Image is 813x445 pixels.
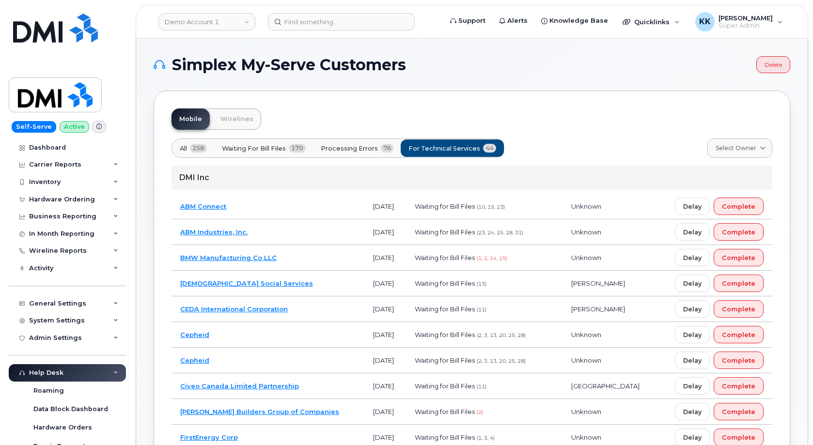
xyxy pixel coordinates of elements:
td: [DATE] [364,348,406,373]
span: (1, 2, 14, 25) [477,255,507,261]
span: Delay [683,253,702,262]
a: BMW Manufacturing Co LLC [180,254,277,261]
span: Delay [683,433,702,442]
span: (1, 3, 4) [477,435,495,441]
span: Delay [683,382,702,391]
td: [DATE] [364,245,406,271]
span: Delay [683,356,702,365]
span: Complete [722,279,755,288]
span: Complete [722,382,755,391]
span: 76 [381,144,394,153]
span: Unknown [571,228,601,236]
span: (13) [477,281,486,287]
span: (23, 24, 25, 28, 31) [477,230,523,236]
span: Waiting for Bill Files [415,382,475,390]
a: Cepheid [180,356,209,364]
span: [PERSON_NAME] [571,279,625,287]
button: Complete [714,352,764,369]
button: Complete [714,300,764,318]
span: Unknown [571,331,601,338]
span: Unknown [571,202,601,210]
span: Unknown [571,408,601,415]
button: Complete [714,377,764,395]
span: (2) [477,409,483,415]
span: Waiting for Bill Files [415,356,475,364]
span: Unknown [571,433,601,441]
td: [DATE] [364,373,406,399]
button: Complete [714,198,764,215]
span: Delay [683,202,702,211]
span: Waiting for Bill Files [415,254,475,261]
button: Complete [714,275,764,292]
span: Select Owner [716,144,756,153]
a: Cepheid [180,331,209,338]
span: Unknown [571,254,601,261]
a: Select Owner [707,138,772,158]
td: [DATE] [364,399,406,425]
a: CEDA International Corporation [180,305,288,313]
span: All [180,144,187,153]
a: ABM Industries, Inc. [180,228,248,236]
a: Mobile [172,108,210,130]
td: [DATE] [364,219,406,245]
span: Complete [722,330,755,339]
a: Civeo Canada Limited Partnership [180,382,299,390]
button: Complete [714,249,764,266]
span: Waiting for Bill Files [415,228,475,236]
span: (11) [477,384,486,390]
button: Delay [675,223,710,241]
span: 170 [289,144,306,153]
button: Complete [714,403,764,420]
a: [PERSON_NAME] Builders Group of Companies [180,408,339,415]
span: Waiting for Bill Files [415,433,475,441]
button: Complete [714,326,764,343]
div: DMI Inc [172,166,772,190]
button: Delay [675,352,710,369]
span: Waiting for Bill Files [415,408,475,415]
span: Simplex My-Serve Customers [172,58,406,72]
a: Delete [756,56,790,73]
span: Waiting for Bill Files [415,331,475,338]
span: Delay [683,330,702,339]
span: Complete [722,356,755,365]
span: Unknown [571,356,601,364]
span: Waiting for Bill Files [415,202,475,210]
span: Complete [722,407,755,416]
span: (2, 3, 13, 20, 25, 28) [477,358,526,364]
button: Delay [675,198,710,215]
a: [DEMOGRAPHIC_DATA] Social Services [180,279,313,287]
span: [PERSON_NAME] [571,305,625,313]
span: Complete [722,253,755,262]
span: Complete [722,228,755,237]
button: Delay [675,300,710,318]
button: Delay [675,326,710,343]
span: Waiting for Bill Files [222,144,286,153]
span: (10, 15, 23) [477,204,505,210]
span: Delay [683,305,702,314]
span: (2, 3, 13, 20, 25, 28) [477,332,526,338]
span: Delay [683,279,702,288]
span: 258 [190,144,207,153]
button: Delay [675,403,710,420]
td: [DATE] [364,322,406,348]
a: ABM Connect [180,202,226,210]
td: [DATE] [364,271,406,296]
span: Processing Errors [321,144,378,153]
button: Delay [675,249,710,266]
span: Delay [683,228,702,237]
span: (11) [477,307,486,313]
button: Delay [675,377,710,395]
span: Complete [722,433,755,442]
span: [GEOGRAPHIC_DATA] [571,382,640,390]
td: [DATE] [364,194,406,219]
span: Complete [722,202,755,211]
span: Delay [683,407,702,416]
td: [DATE] [364,296,406,322]
a: Wirelines [213,108,261,130]
span: Waiting for Bill Files [415,305,475,313]
span: Complete [722,305,755,314]
a: FirstEnergy Corp [180,433,238,441]
button: Complete [714,223,764,241]
span: Waiting for Bill Files [415,279,475,287]
button: Delay [675,275,710,292]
